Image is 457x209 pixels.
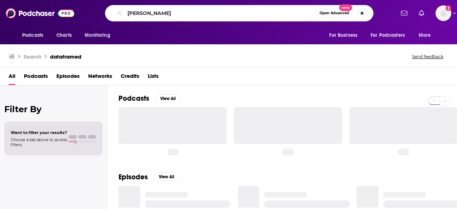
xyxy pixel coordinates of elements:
[371,30,405,40] span: For Podcasters
[56,30,72,40] span: Charts
[119,94,149,103] h2: Podcasts
[52,29,76,42] a: Charts
[17,29,52,42] button: open menu
[22,30,43,40] span: Podcasts
[24,53,41,60] h3: Search
[121,70,139,85] a: Credits
[148,70,159,85] a: Lists
[50,53,81,60] h3: dataframed
[446,5,451,11] svg: Add a profile image
[11,130,67,135] span: Want to filter your results?
[316,9,352,18] button: Open AdvancedNew
[436,5,451,21] span: Logged in as megcassidy
[154,173,179,181] button: View All
[85,30,110,40] span: Monitoring
[419,30,431,40] span: More
[56,70,80,85] a: Episodes
[398,7,410,19] a: Show notifications dropdown
[436,5,451,21] img: User Profile
[329,30,357,40] span: For Business
[366,29,415,42] button: open menu
[11,137,67,147] span: Choose a tab above to access filters.
[119,94,181,103] a: PodcastsView All
[155,94,181,103] button: View All
[320,11,349,15] span: Open Advanced
[80,29,119,42] button: open menu
[324,29,366,42] button: open menu
[410,54,446,60] button: Send feedback
[416,7,427,19] a: Show notifications dropdown
[24,70,48,85] a: Podcasts
[339,4,352,11] span: New
[105,5,373,21] div: Search podcasts, credits, & more...
[119,173,179,181] a: EpisodesView All
[88,70,112,85] a: Networks
[119,173,148,181] h2: Episodes
[436,5,451,21] button: Show profile menu
[4,104,102,114] h2: Filter By
[414,29,440,42] button: open menu
[125,8,316,19] input: Search podcasts, credits, & more...
[6,6,74,20] img: Podchaser - Follow, Share and Rate Podcasts
[9,70,15,85] a: All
